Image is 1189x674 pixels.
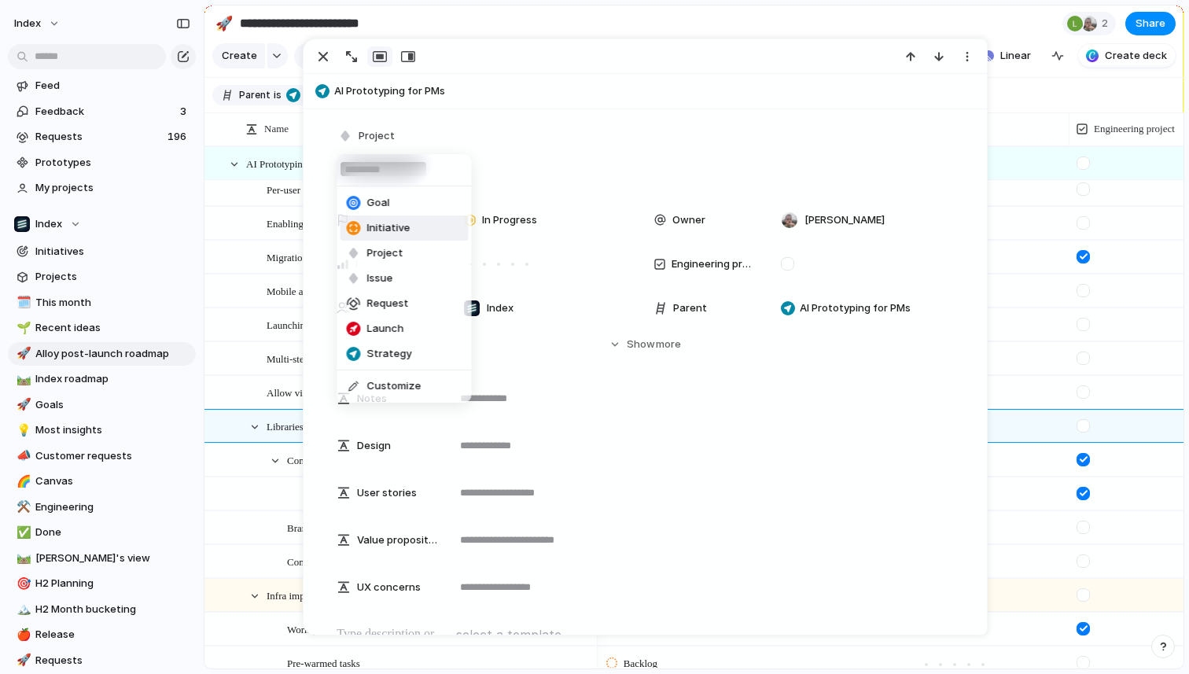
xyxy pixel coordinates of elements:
[367,321,404,337] span: Launch
[367,346,412,362] span: Strategy
[367,296,409,311] span: Request
[367,220,410,236] span: Initiative
[367,195,390,211] span: Goal
[367,271,393,286] span: Issue
[367,245,403,261] span: Project
[367,378,421,394] span: Customize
